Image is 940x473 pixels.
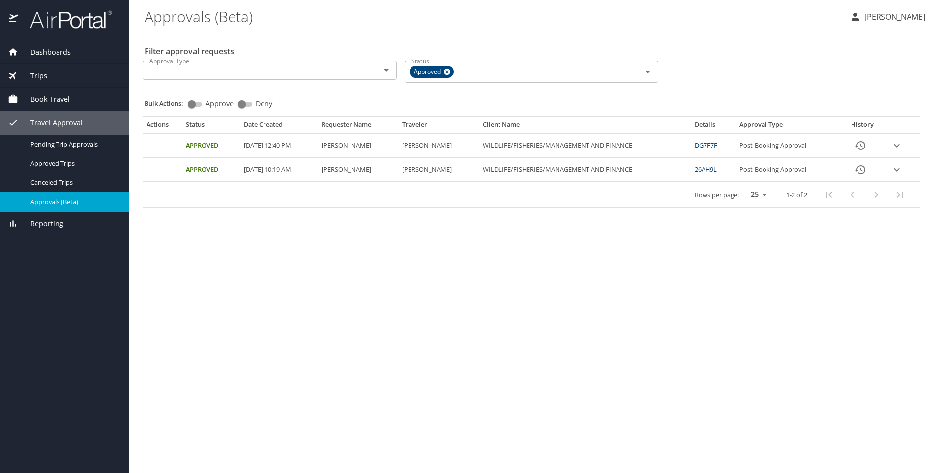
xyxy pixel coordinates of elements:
[182,158,240,182] td: Approved
[849,158,872,181] button: History
[861,11,925,23] p: [PERSON_NAME]
[479,120,691,133] th: Client Name
[145,1,842,31] h1: Approvals (Beta)
[318,120,398,133] th: Requester Name
[479,133,691,157] td: WILDLIFE/FISHERIES/MANAGEMENT AND FINANCE
[641,65,655,79] button: Open
[889,162,904,177] button: expand row
[849,134,872,157] button: History
[735,133,839,157] td: Post-Booking Approval
[398,133,479,157] td: [PERSON_NAME]
[410,67,446,77] span: Approved
[19,10,112,29] img: airportal-logo.png
[256,100,272,107] span: Deny
[479,158,691,182] td: WILDLIFE/FISHERIES/MANAGEMENT AND FINANCE
[695,141,717,149] a: DG7F7F
[18,70,47,81] span: Trips
[318,158,398,182] td: [PERSON_NAME]
[889,138,904,153] button: expand row
[695,192,739,198] p: Rows per page:
[398,120,479,133] th: Traveler
[380,63,393,77] button: Open
[143,120,920,208] table: Approval table
[240,133,318,157] td: [DATE] 12:40 PM
[30,178,117,187] span: Canceled Trips
[695,165,717,174] a: 26AH9L
[206,100,234,107] span: Approve
[30,197,117,207] span: Approvals (Beta)
[318,133,398,157] td: [PERSON_NAME]
[240,120,318,133] th: Date Created
[18,218,63,229] span: Reporting
[18,118,83,128] span: Travel Approval
[143,120,182,133] th: Actions
[786,192,807,198] p: 1-2 of 2
[410,66,454,78] div: Approved
[18,94,70,105] span: Book Travel
[145,43,234,59] h2: Filter approval requests
[30,140,117,149] span: Pending Trip Approvals
[30,159,117,168] span: Approved Trips
[839,120,886,133] th: History
[182,133,240,157] td: Approved
[691,120,736,133] th: Details
[9,10,19,29] img: icon-airportal.png
[182,120,240,133] th: Status
[846,8,929,26] button: [PERSON_NAME]
[145,99,191,108] p: Bulk Actions:
[735,120,839,133] th: Approval Type
[18,47,71,58] span: Dashboards
[735,158,839,182] td: Post-Booking Approval
[743,187,770,202] select: rows per page
[240,158,318,182] td: [DATE] 10:19 AM
[398,158,479,182] td: [PERSON_NAME]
